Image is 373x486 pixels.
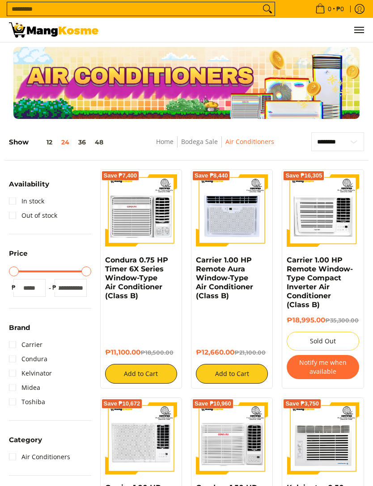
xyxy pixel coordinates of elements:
[196,174,268,246] img: Carrier 1.00 HP Remote Aura Window-Type Air Conditioner (Class B)
[9,436,42,443] span: Category
[9,283,18,292] span: ₱
[9,436,42,450] summary: Open
[326,6,333,12] span: 0
[196,256,253,300] a: Carrier 1.00 HP Remote Aura Window-Type Air Conditioner (Class B)
[287,402,359,474] img: Kelvinator 0.50 HP Deluxe Eco HE Window-Type Air Conditioner (Class B)
[9,324,30,331] span: Brand
[131,136,299,156] nav: Breadcrumbs
[50,283,59,292] span: ₱
[234,349,266,356] del: ₱21,100.00
[105,402,177,474] img: Carrier 1.00 HP Remote Aura, Side Discharged Window-Type Air Conditioner (Class B)
[9,395,45,409] a: Toshiba
[287,355,359,379] button: Notify me when available
[140,349,174,356] del: ₱18,500.00
[9,380,40,395] a: Midea
[105,348,177,357] h6: ₱11,100.00
[9,181,49,187] span: Availability
[9,208,57,223] a: Out of stock
[57,139,74,146] button: 24
[104,173,137,178] span: Save ₱7,400
[285,173,322,178] span: Save ₱16,305
[353,18,364,42] button: Menu
[90,139,108,146] button: 48
[9,22,98,38] img: Bodega Sale Aircon l Mang Kosme: Home Appliances Warehouse Sale | Page 3
[9,450,70,464] a: Air Conditioners
[104,401,140,406] span: Save ₱10,672
[9,366,52,380] a: Kelvinator
[335,6,345,12] span: ₱0
[105,256,168,300] a: Condura 0.75 HP Timer 6X Series Window-Type Air Conditioner (Class B)
[9,352,47,366] a: Condura
[196,364,268,384] button: Add to Cart
[287,316,359,325] h6: ₱18,995.00
[74,139,90,146] button: 36
[105,174,177,246] img: Condura 0.75 HP Timer 6X Series Window-Type Air Conditioner (Class B)
[325,317,359,324] del: ₱35,300.00
[195,401,231,406] span: Save ₱10,960
[9,250,28,257] span: Price
[107,18,364,42] ul: Customer Navigation
[287,174,359,246] img: Carrier 1.00 HP Remote Window-Type Compact Inverter Air Conditioner (Class B)
[107,18,364,42] nav: Main Menu
[260,2,275,16] button: Search
[287,332,359,351] button: Sold Out
[9,138,108,147] h5: Show
[196,348,268,357] h6: ₱12,660.00
[9,194,44,208] a: In stock
[225,137,274,146] a: Air Conditioners
[156,137,174,146] a: Home
[9,324,30,338] summary: Open
[9,181,49,194] summary: Open
[287,256,353,309] a: Carrier 1.00 HP Remote Window-Type Compact Inverter Air Conditioner (Class B)
[9,250,28,263] summary: Open
[105,364,177,384] button: Add to Cart
[313,4,347,14] span: •
[195,173,228,178] span: Save ₱8,440
[29,139,57,146] button: 12
[181,137,218,146] a: Bodega Sale
[285,401,319,406] span: Save ₱3,750
[9,338,42,352] a: Carrier
[196,402,268,474] img: Condura 1.50 HP Remote 6X+ Series Window-Type Air Conditioner (Class B)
